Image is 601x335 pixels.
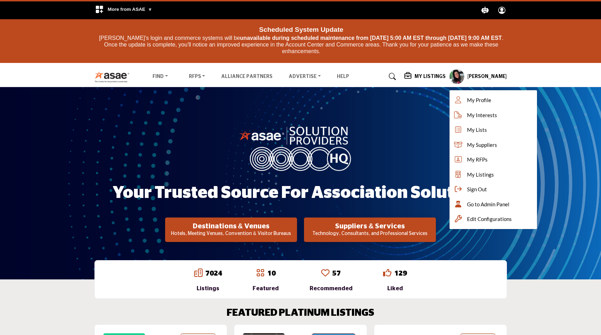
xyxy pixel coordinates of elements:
span: My Lists [467,126,487,134]
span: My Profile [467,96,491,104]
img: Site Logo [94,71,133,83]
span: More from ASAE [108,7,153,12]
div: Recommended [310,284,353,293]
a: My Interests [450,108,537,123]
a: 129 [394,270,407,277]
h2: FEATURED PLATINUM LISTINGS [227,307,374,319]
h1: Your Trusted Source for Association Solutions [113,182,489,204]
a: 57 [332,270,341,277]
span: My Listings [467,171,494,179]
div: Scheduled System Update [96,23,506,35]
h2: Destinations & Venues [167,222,295,230]
span: My Interests [467,111,497,119]
a: 7024 [205,270,222,277]
a: My Lists [450,122,537,137]
h5: [PERSON_NAME] [467,73,507,80]
span: My RFPs [467,156,488,164]
h5: My Listings [415,73,446,80]
div: More from ASAE [91,1,157,19]
a: Go to Recommended [321,269,330,278]
a: Go to Featured [256,269,264,278]
a: 10 [267,270,276,277]
p: Hotels, Meeting Venues, Convention & Visitor Bureaus [167,230,295,237]
a: Advertise [284,72,326,81]
strong: unavailable during scheduled maintenance from [DATE] 5:00 AM EST through [DATE] 9:00 AM EST [240,35,502,41]
p: [PERSON_NAME]'s login and commerce systems will be . Once the update is complete, you'll notice a... [96,35,506,55]
h2: Suppliers & Services [306,222,434,230]
a: RFPs [184,72,210,81]
span: Edit Configurations [467,215,512,223]
span: Sign Out [467,185,487,193]
div: My Listings [404,72,446,81]
a: My Suppliers [450,137,537,152]
a: Find [148,72,173,81]
div: Listings [194,284,222,293]
span: My Suppliers [467,141,497,149]
a: My Profile [450,93,537,108]
button: Suppliers & Services Technology, Consultants, and Professional Services [304,218,436,242]
p: Technology, Consultants, and Professional Services [306,230,434,237]
a: Alliance Partners [221,74,273,79]
button: Destinations & Venues Hotels, Meeting Venues, Convention & Visitor Bureaus [165,218,297,242]
a: Help [337,74,349,79]
a: My Listings [450,167,537,182]
span: Go to Admin Panel [467,200,509,208]
div: Featured [253,284,279,293]
i: Go to Liked [383,269,391,277]
button: Show hide supplier dropdown [449,69,465,84]
a: Search [382,71,401,82]
div: Liked [383,284,407,293]
a: My RFPs [450,152,537,167]
img: image [239,125,362,171]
